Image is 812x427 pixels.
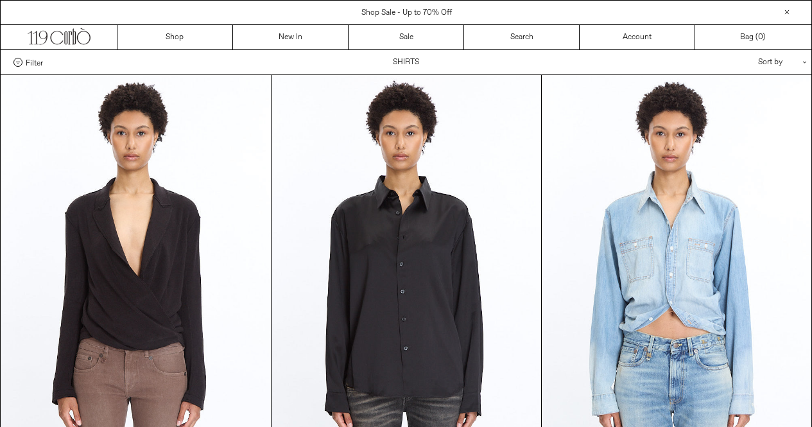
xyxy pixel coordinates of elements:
span: ) [758,31,765,43]
a: Search [464,25,580,49]
a: Bag () [695,25,811,49]
a: Account [580,25,695,49]
span: 0 [758,32,763,42]
a: Shop [117,25,233,49]
div: Sort by [683,50,799,74]
a: Sale [349,25,464,49]
span: Filter [26,58,43,67]
a: New In [233,25,349,49]
a: Shop Sale - Up to 70% Off [361,8,452,18]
